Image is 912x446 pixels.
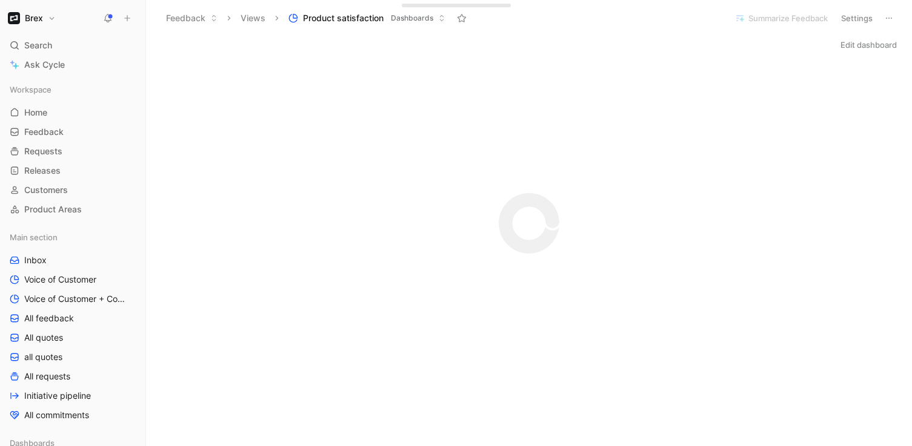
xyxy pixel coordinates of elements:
[5,251,141,269] a: Inbox
[5,142,141,160] a: Requests
[5,309,141,327] a: All feedback
[5,181,141,199] a: Customers
[5,329,141,347] a: All quotes
[24,293,129,305] span: Voice of Customer + Commercial NRR Feedback
[5,290,141,308] a: Voice of Customer + Commercial NRR Feedback
[283,9,451,27] button: Product satisfactionDashboards
[5,162,141,180] a: Releases
[5,36,141,54] div: Search
[5,367,141,385] a: All requests
[5,103,141,122] a: Home
[24,351,62,363] span: all quotes
[5,228,141,424] div: Main sectionInboxVoice of CustomerVoice of Customer + Commercial NRR FeedbackAll feedbackAll quot...
[25,13,43,24] h1: Brex
[24,370,70,382] span: All requests
[24,38,52,53] span: Search
[10,231,58,243] span: Main section
[24,409,89,421] span: All commitments
[8,12,20,24] img: Brex
[24,165,61,177] span: Releases
[5,406,141,424] a: All commitments
[5,348,141,366] a: all quotes
[24,203,82,215] span: Product Areas
[161,9,223,27] button: Feedback
[24,312,74,324] span: All feedback
[24,184,68,196] span: Customers
[5,10,59,27] button: BrexBrex
[24,274,96,286] span: Voice of Customer
[730,10,833,27] button: Summarize Feedback
[24,390,91,402] span: Initiative pipeline
[24,332,63,344] span: All quotes
[235,9,271,27] button: Views
[10,84,52,96] span: Workspace
[24,145,62,157] span: Requests
[24,254,47,266] span: Inbox
[24,107,47,119] span: Home
[5,228,141,246] div: Main section
[5,56,141,74] a: Ask Cycle
[24,57,65,72] span: Ask Cycle
[5,200,141,218] a: Product Areas
[5,123,141,141] a: Feedback
[835,36,902,53] button: Edit dashboard
[5,387,141,405] a: Initiative pipeline
[303,12,384,24] span: Product satisfaction
[836,10,878,27] button: Settings
[5,80,141,99] div: Workspace
[391,12,433,24] span: Dashboards
[5,271,141,289] a: Voice of Customer
[24,126,64,138] span: Feedback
